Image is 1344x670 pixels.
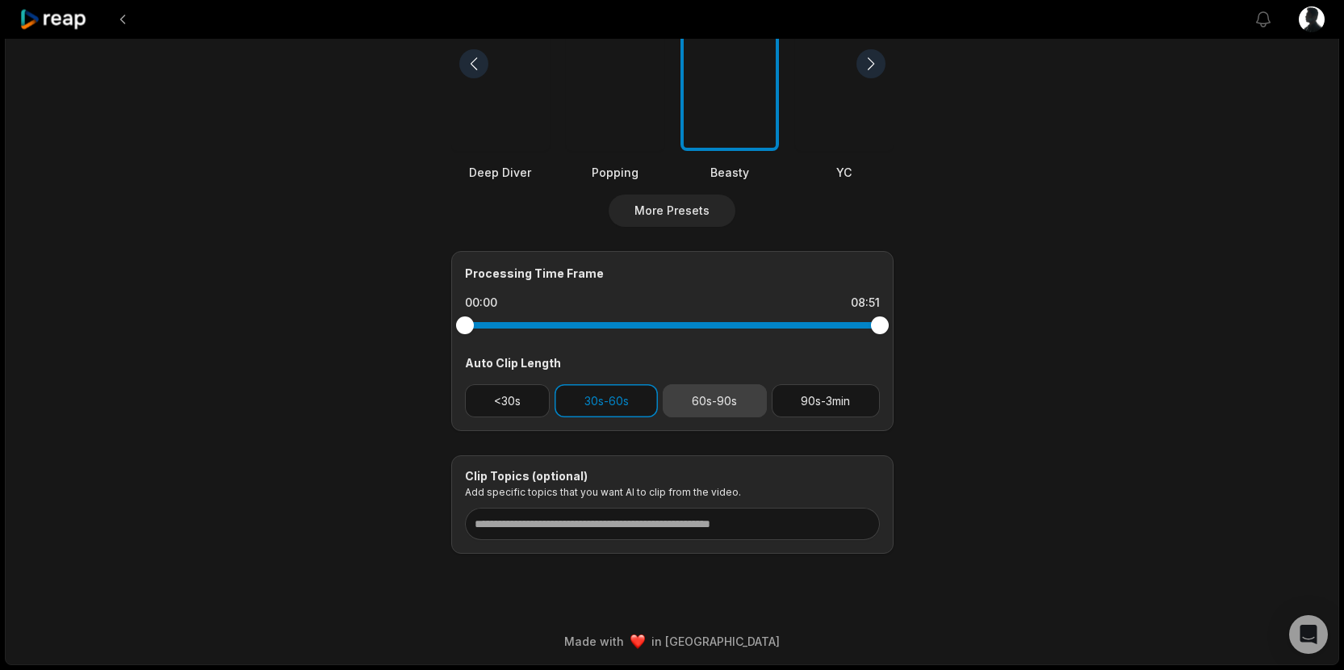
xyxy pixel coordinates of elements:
[465,469,880,484] div: Clip Topics (optional)
[465,295,497,311] div: 00:00
[1289,615,1328,654] div: Open Intercom Messenger
[555,384,658,417] button: 30s-60s
[465,384,551,417] button: <30s
[795,164,894,181] div: YC
[465,265,880,282] div: Processing Time Frame
[451,164,550,181] div: Deep Diver
[772,384,880,417] button: 90s-3min
[465,354,880,371] div: Auto Clip Length
[851,295,880,311] div: 08:51
[20,633,1324,650] div: Made with in [GEOGRAPHIC_DATA]
[630,634,645,649] img: heart emoji
[680,164,779,181] div: Beasty
[465,486,880,498] p: Add specific topics that you want AI to clip from the video.
[663,384,767,417] button: 60s-90s
[566,164,664,181] div: Popping
[609,195,735,227] button: More Presets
